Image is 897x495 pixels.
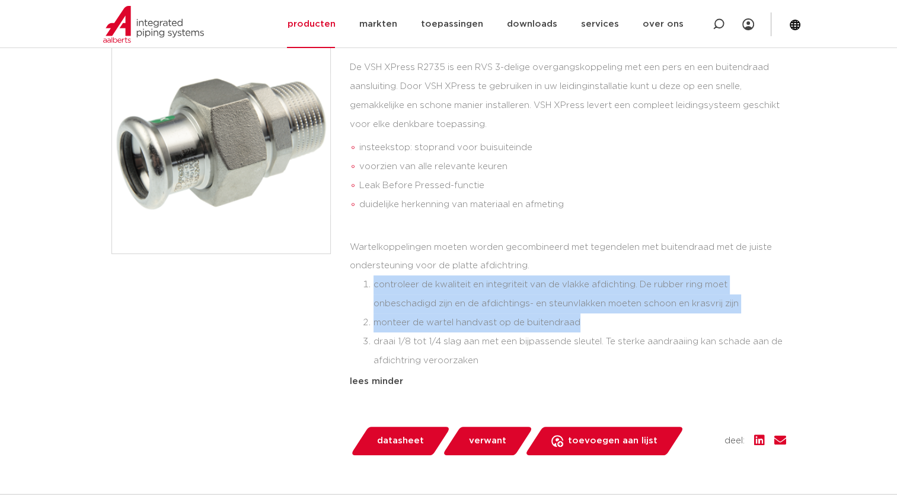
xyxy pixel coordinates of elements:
[350,58,786,370] div: De VSH XPress R2735 is een RVS 3-delige overgangskoppeling met een pers en een buitendraad aanslu...
[350,375,786,389] div: lees minder
[469,431,506,450] span: verwant
[350,427,451,455] a: datasheet
[374,313,786,332] li: monteer de wartel handvast op de buitendraad
[374,332,786,370] li: draai 1/8 tot 1/4 slag aan met een bijpassende sleutel. Te sterke aandraaiing kan schade aan de a...
[442,427,533,455] a: verwant
[359,176,786,195] li: Leak Before Pressed-functie
[374,275,786,313] li: controleer de kwaliteit en integriteit van de vlakke afdichting. De rubber ring moet onbeschadigd...
[112,35,330,253] img: Product Image for VSH XPress RVS 3-delige overgang FM 22xR1/2"
[359,157,786,176] li: voorzien van alle relevante keuren
[359,138,786,157] li: insteekstop: stoprand voor buisuiteinde
[359,195,786,214] li: duidelijke herkenning van materiaal en afmeting
[724,434,745,448] span: deel:
[377,431,424,450] span: datasheet
[568,431,657,450] span: toevoegen aan lijst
